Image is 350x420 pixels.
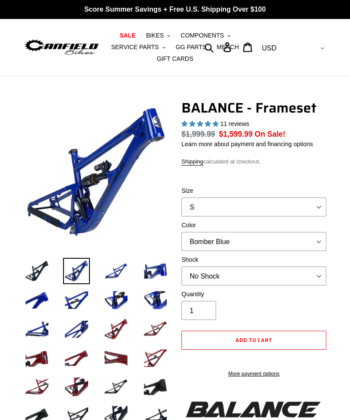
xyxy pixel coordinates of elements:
button: COMPONENTS [176,30,235,41]
img: Load image into Gallery viewer, BALANCE - Frameset [24,374,50,400]
label: Size [181,186,326,195]
img: Load image into Gallery viewer, BALANCE - Frameset [63,258,89,284]
img: Load image into Gallery viewer, BALANCE - Frameset [142,345,169,371]
a: GG PARTS [172,41,211,53]
img: Load image into Gallery viewer, BALANCE - Frameset [103,287,129,313]
a: Shipping [181,158,204,166]
img: Load image into Gallery viewer, BALANCE - Frameset [142,258,169,284]
span: BIKES [146,32,164,39]
img: Load image into Gallery viewer, BALANCE - Frameset [103,345,129,371]
button: SERVICE PARTS [107,41,169,53]
span: Add to cart [235,336,273,344]
img: Load image into Gallery viewer, BALANCE - Frameset [103,258,129,284]
s: $1,999.99 [181,130,215,138]
img: Load image into Gallery viewer, BALANCE - Frameset [24,258,50,284]
button: Add to cart [181,331,326,350]
img: Load image into Gallery viewer, BALANCE - Frameset [142,374,169,400]
span: $1,599.99 [219,130,253,138]
img: Load image into Gallery viewer, BALANCE - Frameset [103,316,129,342]
span: SALE [120,32,136,39]
label: Shock [181,255,326,264]
span: SERVICE PARTS [111,44,159,51]
span: COMPONENTS [181,32,224,39]
div: calculated at checkout. [181,157,326,166]
img: Load image into Gallery viewer, BALANCE - Frameset [24,345,50,371]
span: GIFT CARDS [157,55,194,63]
img: Load image into Gallery viewer, BALANCE - Frameset [142,316,169,342]
span: On Sale! [255,129,285,140]
a: Learn more about payment and financing options [181,141,313,147]
img: Load image into Gallery viewer, BALANCE - Frameset [63,287,89,313]
img: Canfield Bikes [24,38,99,57]
label: Quantity [181,290,326,299]
a: More payment options [181,370,326,378]
img: Load image into Gallery viewer, BALANCE - Frameset [103,374,129,400]
span: GG PARTS [176,44,207,51]
img: Load image into Gallery viewer, BALANCE - Frameset [142,287,169,313]
a: GIFT CARDS [153,53,198,65]
img: BALANCE - Frameset [25,101,167,242]
img: Load image into Gallery viewer, BALANCE - Frameset [24,287,50,313]
img: Load image into Gallery viewer, BALANCE - Frameset [63,345,89,371]
img: Load image into Gallery viewer, BALANCE - Frameset [63,374,89,400]
span: 11 reviews [220,120,249,127]
span: 5.00 stars [181,120,220,127]
button: BIKES [142,30,175,41]
h1: BALANCE - Frameset [181,100,326,116]
a: SALE [115,30,140,41]
img: Load image into Gallery viewer, BALANCE - Frameset [24,316,50,342]
label: Color [181,221,326,230]
img: Load image into Gallery viewer, BALANCE - Frameset [63,316,89,342]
